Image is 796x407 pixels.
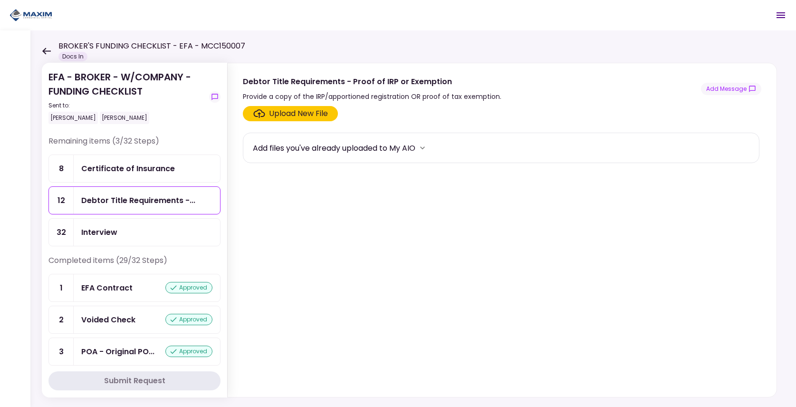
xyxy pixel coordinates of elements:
[165,346,212,357] div: approved
[49,306,74,333] div: 2
[165,282,212,293] div: approved
[10,8,52,22] img: Partner icon
[165,314,212,325] div: approved
[48,371,221,390] button: Submit Request
[48,255,221,274] div: Completed items (29/32 Steps)
[48,155,221,183] a: 8Certificate of Insurance
[49,274,74,301] div: 1
[48,112,98,124] div: [PERSON_NAME]
[415,141,430,155] button: more
[48,274,221,302] a: 1EFA Contractapproved
[48,186,221,214] a: 12Debtor Title Requirements - Proof of IRP or Exemption
[209,91,221,103] button: show-messages
[81,163,175,174] div: Certificate of Insurance
[243,76,501,87] div: Debtor Title Requirements - Proof of IRP or Exemption
[49,155,74,182] div: 8
[48,338,221,366] a: 3POA - Original POA (not CA or GA)approved
[49,219,74,246] div: 32
[100,112,149,124] div: [PERSON_NAME]
[48,136,221,155] div: Remaining items (3/32 Steps)
[104,375,165,387] div: Submit Request
[48,218,221,246] a: 32Interview
[81,282,133,294] div: EFA Contract
[769,4,792,27] button: Open menu
[58,40,245,52] h1: BROKER'S FUNDING CHECKLIST - EFA - MCC150007
[81,346,154,358] div: POA - Original POA (not CA or GA)
[269,108,328,119] div: Upload New File
[701,83,761,95] button: show-messages
[48,101,205,110] div: Sent to:
[81,226,117,238] div: Interview
[243,91,501,102] div: Provide a copy of the IRP/apportioned registration OR proof of tax exemption.
[243,106,338,121] span: Click here to upload the required document
[48,70,205,124] div: EFA - BROKER - W/COMPANY - FUNDING CHECKLIST
[227,63,777,397] div: Debtor Title Requirements - Proof of IRP or ExemptionProvide a copy of the IRP/apportioned regist...
[49,338,74,365] div: 3
[49,187,74,214] div: 12
[48,306,221,334] a: 2Voided Checkapproved
[253,142,415,154] div: Add files you've already uploaded to My AIO
[81,314,135,326] div: Voided Check
[81,194,195,206] div: Debtor Title Requirements - Proof of IRP or Exemption
[58,52,87,61] div: Docs In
